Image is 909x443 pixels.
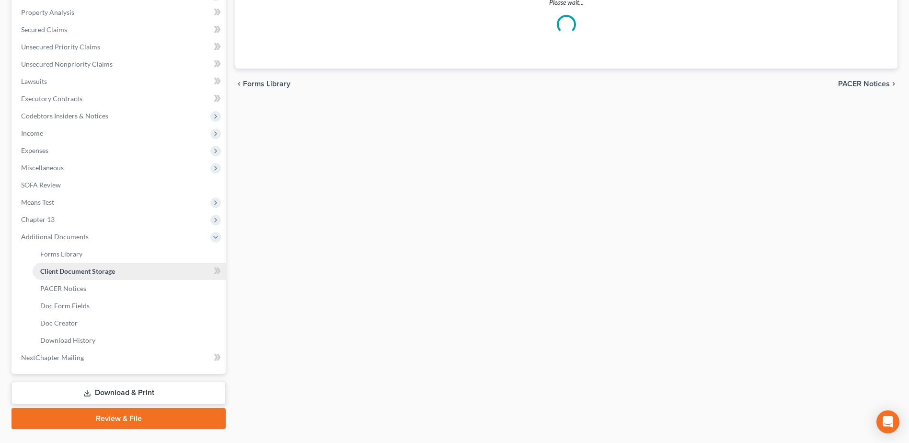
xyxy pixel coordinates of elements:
a: Unsecured Priority Claims [13,38,226,56]
span: Codebtors Insiders & Notices [21,112,108,120]
span: Means Test [21,198,54,206]
a: SOFA Review [13,176,226,194]
a: Unsecured Nonpriority Claims [13,56,226,73]
span: PACER Notices [40,284,86,292]
i: chevron_right [890,80,897,88]
a: Secured Claims [13,21,226,38]
a: Doc Creator [33,315,226,332]
i: chevron_left [235,80,243,88]
a: Lawsuits [13,73,226,90]
span: Unsecured Nonpriority Claims [21,60,113,68]
a: Property Analysis [13,4,226,21]
a: PACER Notices [33,280,226,297]
span: Unsecured Priority Claims [21,43,100,51]
span: Download History [40,336,95,344]
span: Client Document Storage [40,267,115,275]
span: Doc Creator [40,319,78,327]
a: Download & Print [12,382,226,404]
span: Income [21,129,43,137]
button: PACER Notices chevron_right [838,80,897,88]
span: Miscellaneous [21,163,64,172]
a: Forms Library [33,245,226,263]
span: Forms Library [243,80,290,88]
a: Client Document Storage [33,263,226,280]
a: Download History [33,332,226,349]
button: chevron_left Forms Library [235,80,290,88]
span: Forms Library [40,250,82,258]
div: Open Intercom Messenger [876,410,899,433]
span: Executory Contracts [21,94,82,103]
a: NextChapter Mailing [13,349,226,366]
span: Chapter 13 [21,215,55,223]
span: NextChapter Mailing [21,353,84,361]
span: Doc Form Fields [40,302,90,310]
span: SOFA Review [21,181,61,189]
span: PACER Notices [838,80,890,88]
span: Secured Claims [21,25,67,34]
span: Additional Documents [21,233,89,241]
a: Doc Form Fields [33,297,226,315]
span: Property Analysis [21,8,74,16]
span: Expenses [21,146,48,154]
a: Executory Contracts [13,90,226,107]
a: Review & File [12,408,226,429]
span: Lawsuits [21,77,47,85]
